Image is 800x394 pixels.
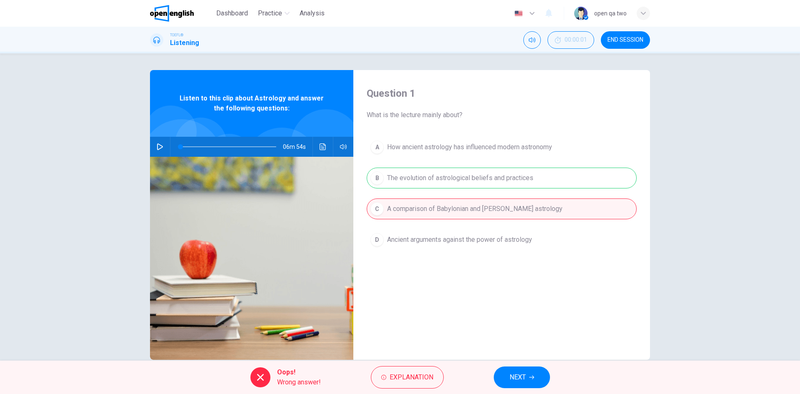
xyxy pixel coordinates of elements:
img: Profile picture [574,7,587,20]
div: Hide [547,31,594,49]
img: Listen to this clip about Astrology and answer the following questions: [150,157,353,360]
span: Wrong answer! [277,377,321,387]
div: open qa two [594,8,627,18]
div: Mute [523,31,541,49]
span: Dashboard [216,8,248,18]
h1: Listening [170,38,199,48]
span: 00:00:01 [565,37,587,43]
span: Practice [258,8,282,18]
span: What is the lecture mainly about? [367,110,637,120]
button: Analysis [296,6,328,21]
button: NEXT [494,366,550,388]
h4: Question 1 [367,87,637,100]
img: OpenEnglish logo [150,5,194,22]
span: Explanation [390,371,433,383]
span: END SESSION [607,37,643,43]
button: END SESSION [601,31,650,49]
button: 00:00:01 [547,31,594,49]
button: Click to see the audio transcription [316,137,330,157]
span: 06m 54s [283,137,312,157]
span: NEXT [510,371,526,383]
button: Dashboard [213,6,251,21]
button: Explanation [371,366,444,389]
span: TOEFL® [170,32,183,38]
span: Oops! [277,367,321,377]
a: OpenEnglish logo [150,5,213,22]
img: en [513,10,524,17]
button: Practice [255,6,293,21]
span: Analysis [300,8,325,18]
span: Listen to this clip about Astrology and answer the following questions: [177,93,326,113]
